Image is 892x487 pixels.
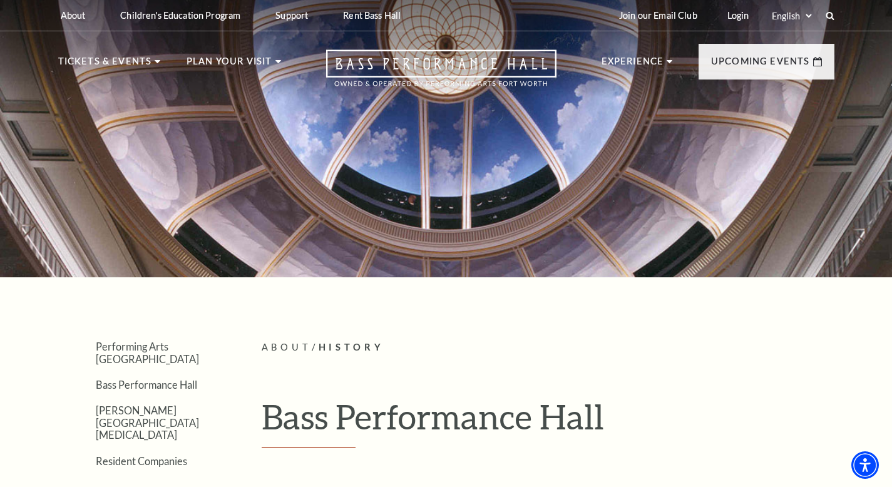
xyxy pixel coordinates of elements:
h1: Bass Performance Hall [262,396,834,448]
a: [PERSON_NAME][GEOGRAPHIC_DATA][MEDICAL_DATA] [96,404,199,441]
p: Children's Education Program [120,10,240,21]
a: Performing Arts [GEOGRAPHIC_DATA] [96,341,199,364]
a: Open this option [281,49,602,99]
select: Select: [769,10,814,22]
p: Upcoming Events [711,54,810,76]
p: Tickets & Events [58,54,152,76]
p: / [262,340,834,356]
a: Resident Companies [96,455,187,467]
p: Support [275,10,308,21]
p: Experience [602,54,664,76]
a: Bass Performance Hall [96,379,197,391]
p: Plan Your Visit [187,54,272,76]
span: History [319,342,385,352]
div: Accessibility Menu [851,451,879,479]
span: About [262,342,312,352]
p: Rent Bass Hall [343,10,401,21]
p: About [61,10,86,21]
